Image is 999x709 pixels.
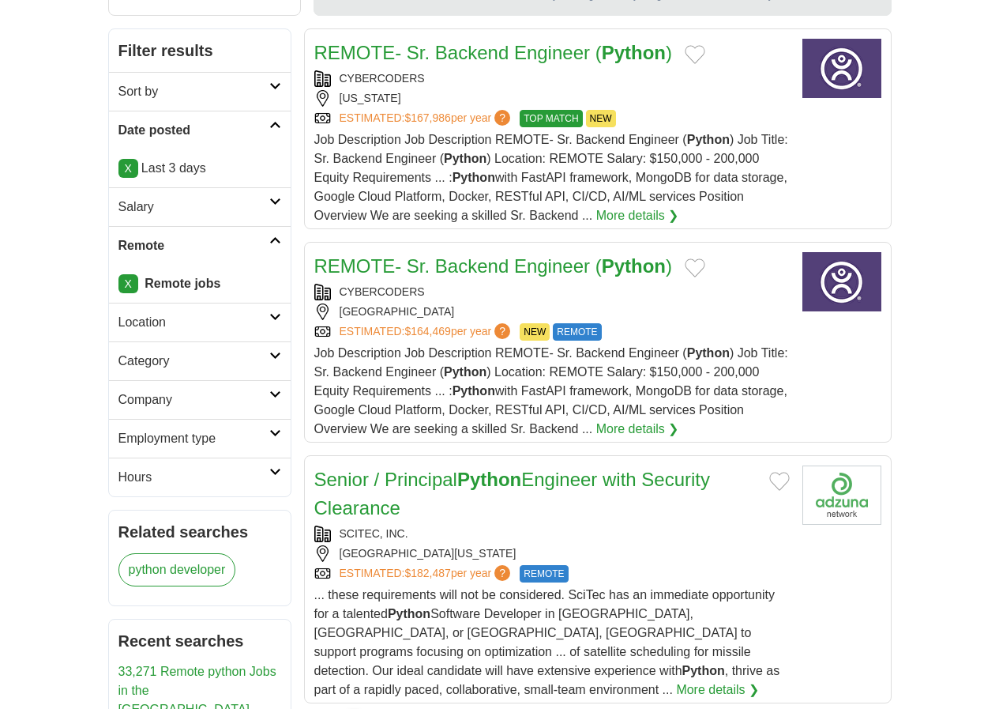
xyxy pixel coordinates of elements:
[687,346,730,360] strong: Python
[145,277,220,290] strong: Remote jobs
[118,390,269,409] h2: Company
[314,42,672,63] a: REMOTE- Sr. Backend Engineer (Python)
[388,607,430,620] strong: Python
[520,323,550,341] span: NEW
[553,323,601,341] span: REMOTE
[802,466,881,525] img: Company logo
[109,72,291,111] a: Sort by
[444,152,486,165] strong: Python
[802,252,881,311] img: CyberCoders logo
[602,42,666,63] strong: Python
[118,352,269,371] h2: Category
[118,313,269,332] h2: Location
[340,565,514,583] a: ESTIMATED:$182,487per year?
[494,565,510,581] span: ?
[340,285,425,298] a: CYBERCODERS
[676,681,759,700] a: More details ❯
[109,111,291,149] a: Date posted
[457,469,521,490] strong: Python
[109,380,291,419] a: Company
[314,346,788,436] span: Job Description Job Description REMOTE- Sr. Backend Engineer ( ) Job Title: Sr. Backend Engineer ...
[314,133,788,222] span: Job Description Job Description REMOTE- Sr. Backend Engineer ( ) Job Title: Sr. Backend Engineer ...
[118,82,269,101] h2: Sort by
[453,171,495,184] strong: Python
[802,39,881,98] img: CyberCoders logo
[118,159,138,178] a: X
[109,341,291,380] a: Category
[314,304,790,320] div: [GEOGRAPHIC_DATA]
[596,206,679,225] a: More details ❯
[118,198,269,217] h2: Salary
[520,565,568,583] span: REMOTE
[118,553,236,586] a: python developer
[118,520,281,544] h2: Related searches
[404,567,450,579] span: $182,487
[118,274,138,293] a: X
[109,187,291,226] a: Salary
[118,121,269,140] h2: Date posted
[602,255,666,277] strong: Python
[314,255,672,277] a: REMOTE- Sr. Backend Engineer (Python)
[340,72,425,85] a: CYBERCODERS
[404,111,450,124] span: $167,986
[404,325,450,338] span: $164,469
[109,226,291,265] a: Remote
[586,110,616,127] span: NEW
[314,588,780,696] span: ... these requirements will not be considered. SciTec has an immediate opportunity for a talented...
[118,159,281,178] p: Last 3 days
[314,545,790,562] div: [GEOGRAPHIC_DATA][US_STATE]
[687,133,730,146] strong: Python
[340,323,514,341] a: ESTIMATED:$164,469per year?
[314,526,790,542] div: SCITEC, INC.
[494,110,510,126] span: ?
[340,110,514,127] a: ESTIMATED:$167,986per year?
[109,419,291,458] a: Employment type
[118,468,269,487] h2: Hours
[685,45,705,64] button: Add to favorite jobs
[109,303,291,341] a: Location
[109,29,291,72] h2: Filter results
[118,429,269,448] h2: Employment type
[109,458,291,496] a: Hours
[118,629,281,653] h2: Recent searches
[520,110,582,127] span: TOP MATCH
[596,420,679,439] a: More details ❯
[118,236,269,255] h2: Remote
[769,472,790,491] button: Add to favorite jobs
[682,664,725,677] strong: Python
[444,365,486,379] strong: Python
[314,469,711,519] a: Senior / PrincipalPythonEngineer with Security Clearance
[453,384,495,398] strong: Python
[314,90,790,107] div: [US_STATE]
[685,258,705,277] button: Add to favorite jobs
[494,323,510,339] span: ?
